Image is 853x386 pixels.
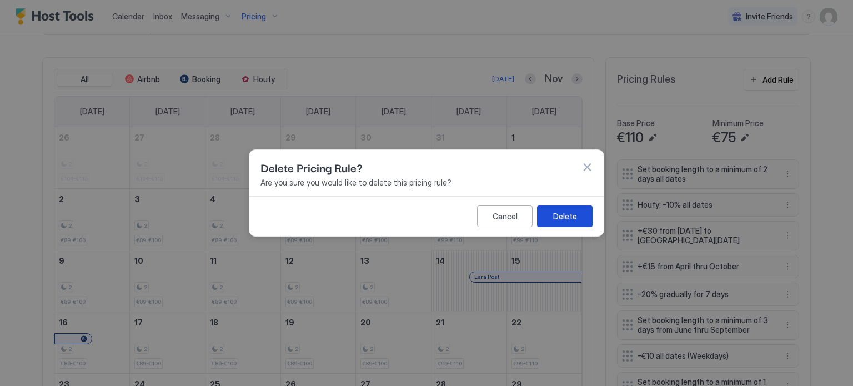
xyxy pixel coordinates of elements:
[260,159,363,176] span: Delete Pricing Rule?
[493,210,518,222] div: Cancel
[537,205,593,227] button: Delete
[553,210,577,222] div: Delete
[477,205,533,227] button: Cancel
[260,178,593,188] span: Are you sure you would like to delete this pricing rule?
